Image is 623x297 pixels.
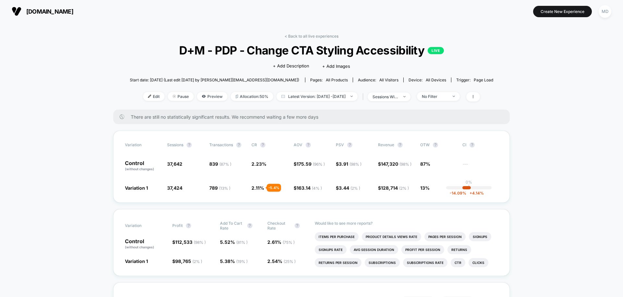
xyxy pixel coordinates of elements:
span: 2.11 % [251,185,264,191]
span: [DOMAIN_NAME] [26,8,73,15]
button: ? [433,142,438,148]
p: Would like to see more reports? [315,221,498,226]
span: All Visitors [379,77,398,82]
span: 3.91 [339,161,361,167]
div: MD [599,5,611,18]
span: $ [294,185,322,191]
span: AOV [294,142,302,147]
span: Add To Cart Rate [220,221,244,231]
a: < Back to all live experiences [285,34,338,39]
span: 37,424 [167,185,182,191]
span: $ [294,161,325,167]
span: 13% [420,185,430,191]
span: CI [462,142,498,148]
li: Subscriptions [365,258,400,267]
div: Audience: [358,77,398,82]
span: $ [336,185,360,191]
img: calendar [281,95,285,98]
li: Profit Per Session [401,245,444,254]
p: Control [125,239,166,250]
span: Edit [143,92,165,101]
div: No Filter [422,94,448,99]
button: ? [306,142,311,148]
span: 175.59 [297,161,325,167]
span: 2.54 % [267,258,296,264]
span: ( 2 % ) [350,186,360,191]
span: $ [172,258,202,264]
div: Trigger: [456,77,493,82]
span: ( 19 % ) [236,259,248,264]
span: (without changes) [125,167,154,171]
span: 128,714 [381,185,409,191]
span: (without changes) [125,245,154,249]
span: $ [336,161,361,167]
span: ( 81 % ) [236,240,248,245]
p: 0% [466,180,472,184]
span: 789 [209,185,230,191]
span: ( 75 % ) [283,240,295,245]
button: ? [236,142,241,148]
button: ? [247,223,252,228]
li: Signups Rate [315,245,347,254]
button: Create New Experience [533,6,592,17]
span: Variation 1 [125,258,148,264]
span: There are still no statistically significant results. We recommend waiting a few more days [131,114,497,120]
img: end [350,96,353,97]
span: $ [172,239,206,245]
li: Signups [469,232,491,241]
span: Start date: [DATE] (Last edit [DATE] by [PERSON_NAME][EMAIL_ADDRESS][DOMAIN_NAME]) [130,77,299,82]
span: D+M - PDP - Change CTA Styling Accessibility [148,43,475,57]
span: ( 87 % ) [219,162,231,167]
li: Items Per Purchase [315,232,359,241]
p: LIVE [428,47,444,54]
span: --- [462,162,498,172]
span: 112,533 [175,239,206,245]
span: 839 [209,161,231,167]
span: Pause [168,92,194,101]
span: PSV [336,142,344,147]
span: OTW [420,142,456,148]
span: ( 98 % ) [399,162,411,167]
span: Revenue [378,142,394,147]
img: rebalance [236,95,238,98]
span: ( 25 % ) [284,259,296,264]
button: ? [397,142,403,148]
span: ( 98 % ) [194,240,206,245]
span: ( 13 % ) [219,186,230,191]
span: ( 2 % ) [399,186,409,191]
div: - 5.4 % [267,184,281,192]
li: Product Details Views Rate [362,232,421,241]
span: 2.61 % [267,239,295,245]
span: Transactions [209,142,233,147]
button: MD [597,5,613,18]
span: CR [251,142,257,147]
span: $ [378,161,411,167]
button: [DOMAIN_NAME] [10,6,75,17]
span: | [361,92,368,101]
span: 98,765 [175,258,202,264]
span: Preview [197,92,227,101]
span: Page Load [474,77,493,82]
span: + Add Images [322,64,350,69]
span: 2.23 % [251,161,266,167]
span: ( 98 % ) [349,162,361,167]
span: $ [378,185,409,191]
span: Variation 1 [125,185,148,191]
li: Returns Per Session [315,258,361,267]
span: 5.38 % [220,258,248,264]
li: Clicks [469,258,488,267]
span: 87% [420,161,430,167]
div: Pages: [310,77,348,82]
img: edit [148,95,151,98]
span: Variation [125,221,161,231]
button: ? [295,223,300,228]
span: 37,642 [167,161,182,167]
button: ? [347,142,352,148]
span: Variation [125,142,161,148]
img: end [173,95,176,98]
span: Latest Version: [DATE] - [DATE] [276,92,358,101]
span: -14.09 % [450,191,466,196]
button: ? [260,142,265,148]
span: 163.14 [297,185,322,191]
span: Checkout Rate [267,221,291,231]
